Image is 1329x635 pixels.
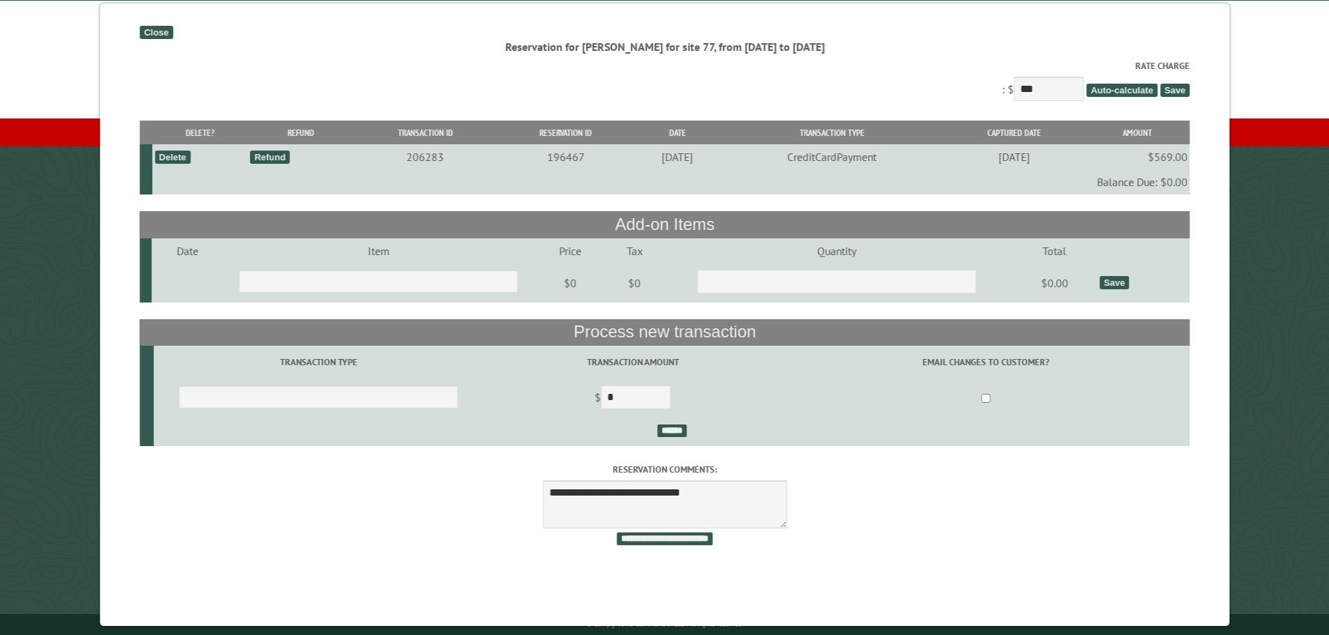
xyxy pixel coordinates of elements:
label: Reservation comments: [140,463,1189,476]
th: Delete? [152,121,248,145]
td: Tax [606,238,662,263]
td: Date [151,238,222,263]
th: Transaction ID [353,121,497,145]
th: Refund [248,121,353,145]
div: Reservation for [PERSON_NAME] for site 77, from [DATE] to [DATE] [140,39,1189,54]
td: 206283 [353,144,497,169]
td: [DATE] [943,144,1084,169]
div: Refund [250,151,290,164]
td: $ [483,379,782,418]
label: Email changes to customer? [784,355,1187,369]
td: Price [534,238,606,263]
td: Total [1011,238,1097,263]
div: Delete [154,151,190,164]
small: © Campground Commander LLC. All rights reserved. [586,620,744,629]
td: Item [223,238,534,263]
th: Process new transaction [140,319,1189,346]
span: Auto-calculate [1086,84,1157,97]
th: Captured Date [943,121,1084,145]
span: Save [1160,84,1189,97]
div: Close [140,26,172,39]
td: $0 [534,263,606,303]
td: 196467 [497,144,634,169]
th: Amount [1084,121,1189,145]
th: Add-on Items [140,211,1189,238]
td: Quantity [662,238,1012,263]
td: CreditCardPayment [720,144,943,169]
th: Reservation ID [497,121,634,145]
td: Balance Due: $0.00 [152,169,1189,194]
th: Date [634,121,719,145]
th: Transaction Type [720,121,943,145]
div: Save [1099,276,1129,289]
td: $569.00 [1084,144,1189,169]
td: $0.00 [1011,263,1097,303]
label: Rate Charge [140,59,1189,72]
td: [DATE] [634,144,719,169]
label: Transaction Type [156,355,481,369]
label: Transaction Amount [485,355,780,369]
div: : $ [140,59,1189,105]
td: $0 [606,263,662,303]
